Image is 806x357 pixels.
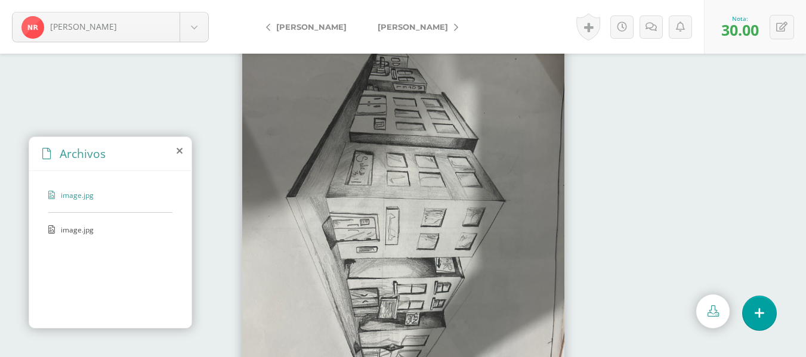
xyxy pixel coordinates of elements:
[378,22,448,32] span: [PERSON_NAME]
[721,20,759,40] span: 30.00
[721,14,759,23] div: Nota:
[61,225,159,235] span: image.jpg
[60,145,106,162] span: Archivos
[257,13,362,41] a: [PERSON_NAME]
[177,146,183,156] i: close
[50,21,117,32] span: [PERSON_NAME]
[276,22,347,32] span: [PERSON_NAME]
[21,16,44,39] img: bb997bf3257d956319b720859a585199.png
[362,13,468,41] a: [PERSON_NAME]
[61,190,159,200] span: image.jpg
[13,13,208,42] a: [PERSON_NAME]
